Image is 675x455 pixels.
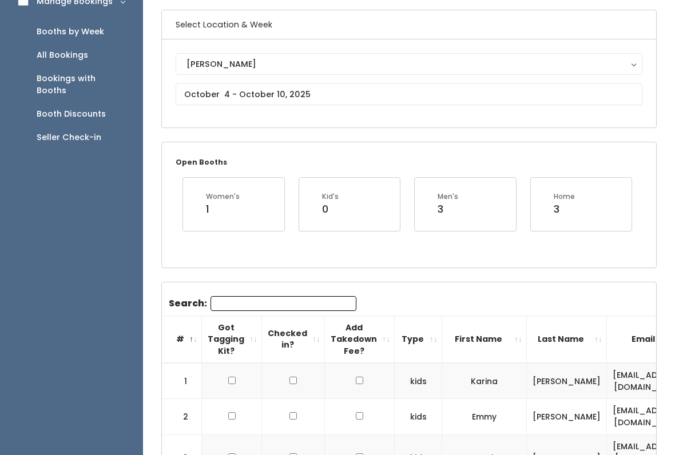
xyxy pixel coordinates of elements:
input: October 4 - October 10, 2025 [176,84,642,106]
td: Emmy [442,400,527,435]
div: 3 [554,202,575,217]
td: [PERSON_NAME] [527,364,607,400]
div: Booth Discounts [37,109,106,121]
div: 1 [206,202,240,217]
td: kids [395,400,442,435]
button: [PERSON_NAME] [176,54,642,75]
h6: Select Location & Week [162,11,656,40]
label: Search: [169,297,356,312]
div: Booths by Week [37,26,104,38]
small: Open Booths [176,158,227,167]
div: 3 [438,202,458,217]
td: kids [395,364,442,400]
th: #: activate to sort column descending [162,316,202,364]
div: Home [554,192,575,202]
input: Search: [211,297,356,312]
th: First Name: activate to sort column ascending [442,316,527,364]
td: Karina [442,364,527,400]
div: Women's [206,192,240,202]
td: 2 [162,400,202,435]
div: Bookings with Booths [37,73,125,97]
div: All Bookings [37,50,88,62]
td: 1 [162,364,202,400]
th: Checked in?: activate to sort column ascending [262,316,325,364]
th: Got Tagging Kit?: activate to sort column ascending [202,316,262,364]
div: Kid's [322,192,339,202]
th: Add Takedown Fee?: activate to sort column ascending [325,316,395,364]
div: [PERSON_NAME] [186,58,632,71]
td: [PERSON_NAME] [527,400,607,435]
th: Last Name: activate to sort column ascending [527,316,607,364]
div: Seller Check-in [37,132,101,144]
th: Type: activate to sort column ascending [395,316,442,364]
div: 0 [322,202,339,217]
div: Men's [438,192,458,202]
